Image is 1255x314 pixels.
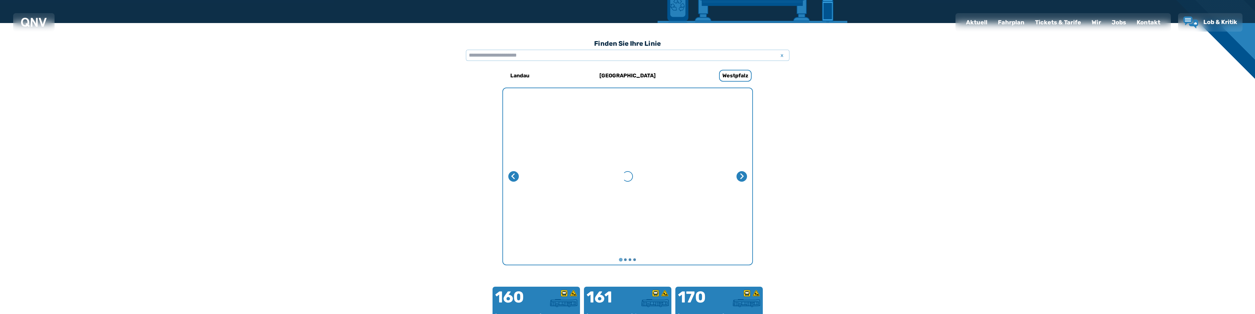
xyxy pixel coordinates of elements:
h6: Landau [508,70,532,81]
a: Westpfalz [692,68,779,84]
div: 160 [495,289,536,313]
button: Gehe zu Seite 3 [629,258,631,261]
button: Gehe zu Seite 2 [624,258,627,261]
h6: Westpfalz [719,70,752,82]
span: x [778,51,787,59]
button: Gehe zu Seite 1 [619,258,622,262]
h3: Finden Sie Ihre Linie [466,36,789,51]
a: QNV Logo [21,16,47,29]
a: Jobs [1106,14,1131,31]
button: Nächste Seite [736,171,747,182]
a: Wir [1086,14,1106,31]
a: Fahrplan [993,14,1030,31]
a: Landau [476,68,564,84]
a: Aktuell [961,14,993,31]
div: My Favorite Images [503,88,752,265]
span: Lob & Kritik [1203,18,1237,26]
h6: [GEOGRAPHIC_DATA] [597,70,658,81]
div: 170 [678,289,719,313]
a: Kontakt [1131,14,1166,31]
button: Gehe zu Seite 4 [633,258,636,261]
ul: Wählen Sie eine Seite zum Anzeigen [503,257,752,262]
a: Tickets & Tarife [1030,14,1086,31]
div: 161 [587,289,628,313]
img: QNV Logo [21,18,47,27]
a: [GEOGRAPHIC_DATA] [584,68,671,84]
button: Letzte Seite [508,171,519,182]
a: Lob & Kritik [1183,16,1237,28]
img: Überlandbus [550,299,577,307]
img: Überlandbus [641,299,669,307]
li: 1 von 4 [503,88,752,265]
img: Überlandbus [733,299,760,307]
